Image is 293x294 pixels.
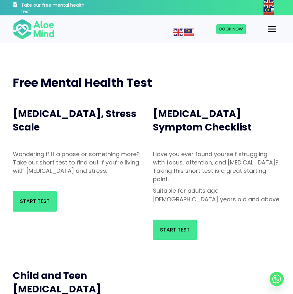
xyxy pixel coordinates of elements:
[153,150,280,183] p: Have you ever found yourself struggling with focus, attention, and [MEDICAL_DATA]? Taking this sh...
[153,220,197,240] a: Start Test
[173,29,184,35] a: English
[173,29,183,36] img: en
[270,272,284,286] a: Whatsapp
[265,24,279,35] button: Menu
[264,8,274,14] a: Malay
[153,187,280,203] p: Suitable for adults age [DEMOGRAPHIC_DATA] years old and above
[184,29,195,35] a: Malay
[13,19,54,40] img: Aloe mind Logo
[13,107,137,134] span: [MEDICAL_DATA], Stress Scale
[13,191,57,211] a: Start Test
[264,8,274,15] img: ms
[216,24,246,34] a: Book Now
[20,197,50,205] span: Start Test
[184,29,194,36] img: ms
[160,226,190,233] span: Start Test
[13,75,152,91] span: Free Mental Health Test
[153,107,252,134] span: [MEDICAL_DATA] Symptom Checklist
[264,0,274,7] a: English
[13,150,140,175] p: Wondering if it a phase or something more? Take our short test to find out if you’re living with ...
[219,26,243,32] span: Book Now
[13,2,94,15] a: Take our free mental health test
[21,2,94,15] h3: Take our free mental health test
